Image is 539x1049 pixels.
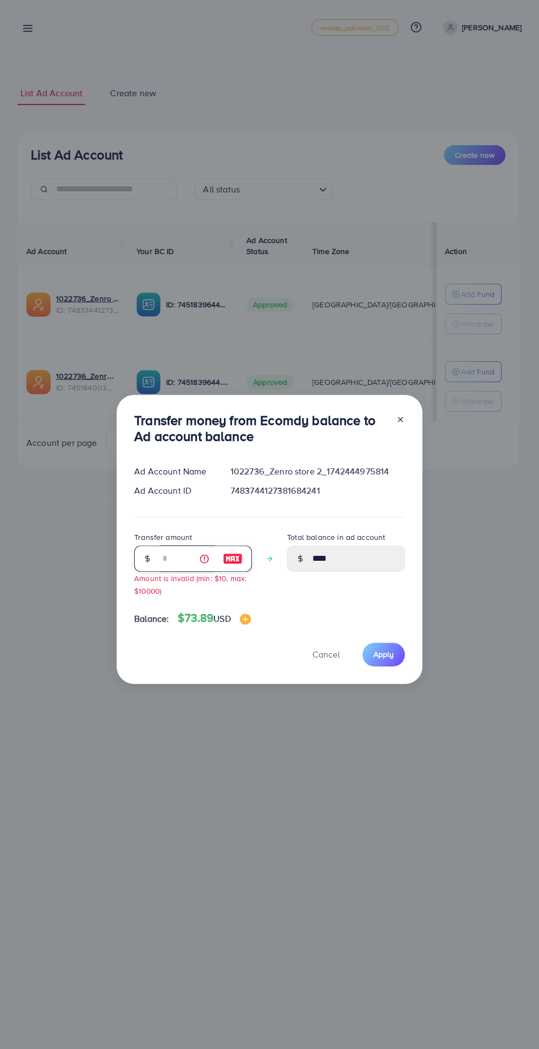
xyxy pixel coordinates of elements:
[125,484,222,497] div: Ad Account ID
[178,611,250,625] h4: $73.89
[134,412,387,444] h3: Transfer money from Ecomdy balance to Ad account balance
[222,465,414,478] div: 1022736_Zenro store 2_1742444975814
[312,648,340,660] span: Cancel
[134,612,169,625] span: Balance:
[134,573,246,596] small: Amount is invalid (min: $10, max: $10000)
[222,484,414,497] div: 7483744127381684241
[373,649,394,660] span: Apply
[125,465,222,478] div: Ad Account Name
[362,643,405,666] button: Apply
[492,1000,531,1041] iframe: Chat
[287,532,385,543] label: Total balance in ad account
[240,614,251,625] img: image
[213,612,230,625] span: USD
[299,643,354,666] button: Cancel
[223,552,243,565] img: image
[134,532,192,543] label: Transfer amount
